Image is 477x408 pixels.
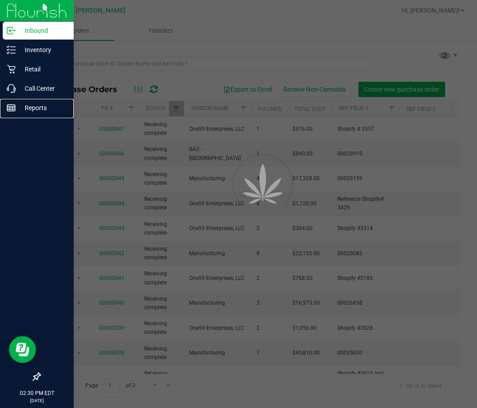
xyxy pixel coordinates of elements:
p: 02:30 PM EDT [4,389,70,397]
p: Reports [16,102,70,113]
inline-svg: Inventory [7,45,16,54]
p: [DATE] [4,397,70,404]
iframe: Resource center [9,336,36,363]
p: Inbound [16,25,70,36]
p: Inventory [16,44,70,55]
inline-svg: Retail [7,65,16,74]
inline-svg: Inbound [7,26,16,35]
p: Retail [16,64,70,75]
inline-svg: Call Center [7,84,16,93]
p: Call Center [16,83,70,94]
inline-svg: Reports [7,103,16,112]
